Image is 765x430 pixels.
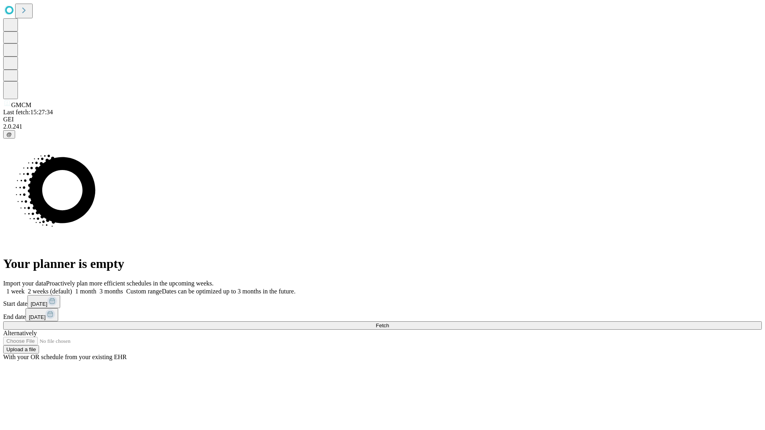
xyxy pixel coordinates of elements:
[3,280,46,287] span: Import your data
[3,130,15,139] button: @
[3,116,762,123] div: GEI
[11,102,31,108] span: GMCM
[3,321,762,330] button: Fetch
[6,288,25,295] span: 1 week
[75,288,96,295] span: 1 month
[3,256,762,271] h1: Your planner is empty
[100,288,123,295] span: 3 months
[3,354,127,360] span: With your OR schedule from your existing EHR
[3,295,762,308] div: Start date
[46,280,214,287] span: Proactively plan more efficient schedules in the upcoming weeks.
[25,308,58,321] button: [DATE]
[162,288,295,295] span: Dates can be optimized up to 3 months in the future.
[3,330,37,336] span: Alternatively
[28,288,72,295] span: 2 weeks (default)
[126,288,162,295] span: Custom range
[3,109,53,115] span: Last fetch: 15:27:34
[29,314,45,320] span: [DATE]
[31,301,47,307] span: [DATE]
[376,322,389,328] span: Fetch
[3,345,39,354] button: Upload a file
[3,123,762,130] div: 2.0.241
[6,131,12,137] span: @
[3,308,762,321] div: End date
[27,295,60,308] button: [DATE]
